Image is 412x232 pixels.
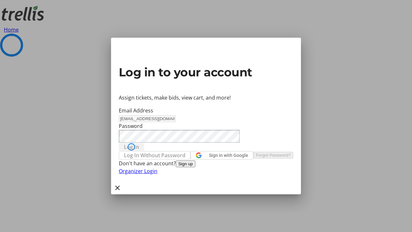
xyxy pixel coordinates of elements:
[253,152,293,159] button: Forgot Password?
[111,181,124,194] button: Close
[119,94,293,101] p: Assign tickets, make bids, view cart, and more!
[176,160,195,167] button: Sign up
[119,115,176,122] input: Email Address
[119,168,157,175] a: Organizer Login
[119,122,143,130] label: Password
[119,107,153,114] label: Email Address
[119,63,293,81] h2: Log in to your account
[119,159,293,167] div: Don't have an account?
